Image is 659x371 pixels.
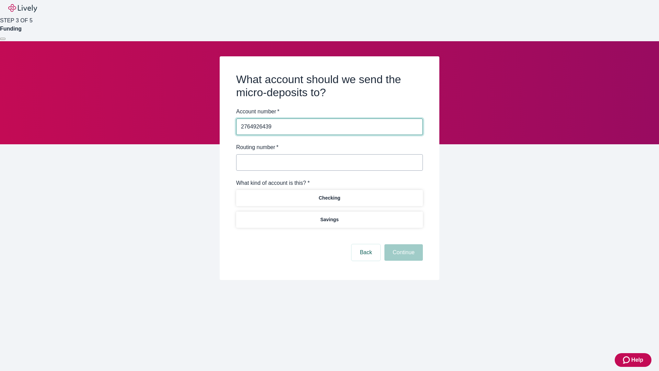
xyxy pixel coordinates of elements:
[319,194,340,202] p: Checking
[236,108,279,116] label: Account number
[320,216,339,223] p: Savings
[8,4,37,12] img: Lively
[623,356,631,364] svg: Zendesk support icon
[236,179,310,187] label: What kind of account is this? *
[615,353,651,367] button: Zendesk support iconHelp
[351,244,380,261] button: Back
[236,212,423,228] button: Savings
[236,190,423,206] button: Checking
[236,73,423,99] h2: What account should we send the micro-deposits to?
[631,356,643,364] span: Help
[236,143,278,151] label: Routing number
